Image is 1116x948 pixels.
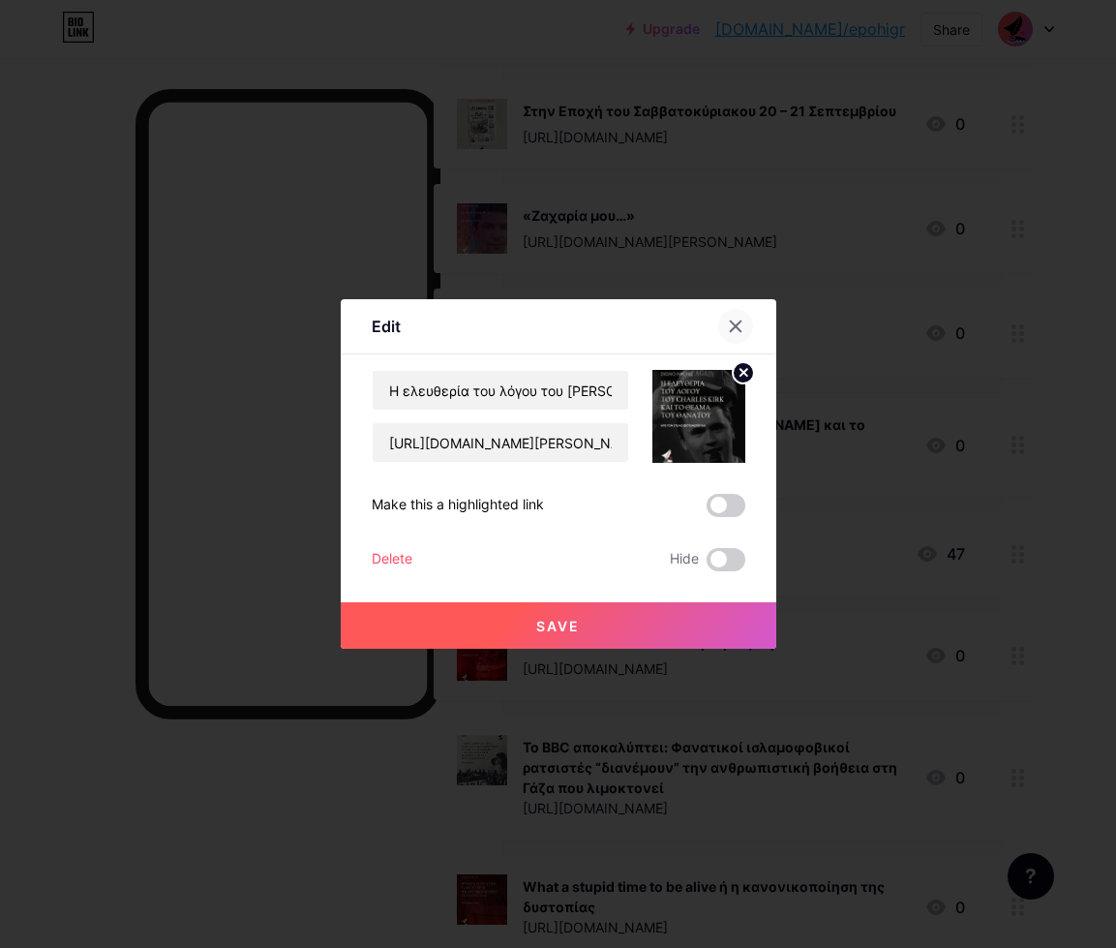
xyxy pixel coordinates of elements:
span: Hide [670,548,699,571]
div: Edit [372,315,401,338]
img: link_thumbnail [652,370,745,463]
input: Title [373,371,628,410]
div: Delete [372,548,412,571]
input: URL [373,423,628,462]
div: Make this a highlighted link [372,494,544,517]
button: Save [341,602,776,649]
span: Save [536,618,580,634]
